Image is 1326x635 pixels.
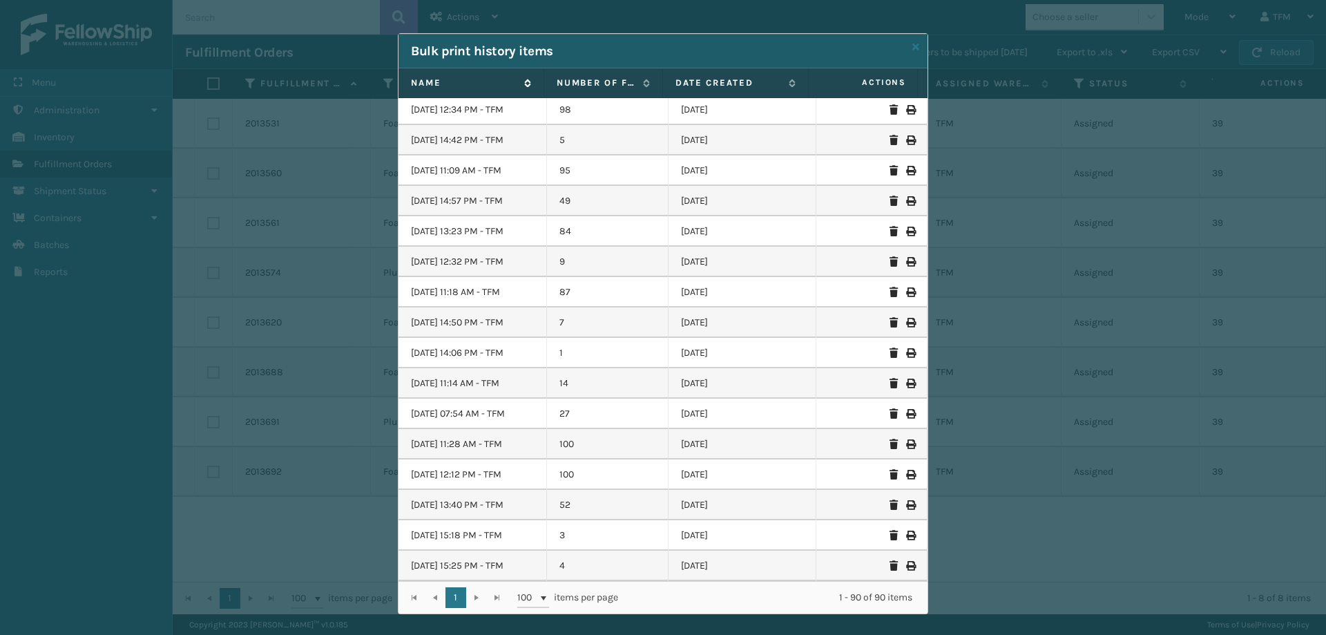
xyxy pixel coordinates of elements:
[669,247,817,277] td: [DATE]
[517,591,538,605] span: 100
[517,587,618,608] span: items per page
[890,257,898,267] i: Delete
[906,470,914,480] i: Print Bulk History
[890,439,898,449] i: Delete
[906,166,914,176] i: Print Bulk History
[411,133,534,147] p: [DATE] 14:42 PM - TFM
[669,520,817,551] td: [DATE]
[547,247,669,277] td: 9
[547,277,669,307] td: 87
[890,531,898,540] i: Delete
[906,287,914,297] i: Print Bulk History
[547,551,669,581] td: 4
[906,227,914,236] i: Print Bulk History
[675,77,782,89] label: Date created
[906,561,914,571] i: Print Bulk History
[669,216,817,247] td: [DATE]
[547,186,669,216] td: 49
[411,407,534,421] p: [DATE] 07:54 AM - TFM
[637,591,912,605] div: 1 - 90 of 90 items
[547,429,669,459] td: 100
[547,216,669,247] td: 84
[669,551,817,581] td: [DATE]
[547,459,669,490] td: 100
[547,399,669,429] td: 27
[906,500,914,510] i: Print Bulk History
[669,459,817,490] td: [DATE]
[411,437,534,451] p: [DATE] 11:28 AM - TFM
[906,379,914,388] i: Print Bulk History
[906,318,914,328] i: Print Bulk History
[906,531,914,540] i: Print Bulk History
[906,348,914,358] i: Print Bulk History
[906,105,914,115] i: Print Bulk History
[547,155,669,186] td: 95
[411,77,517,89] label: Name
[669,155,817,186] td: [DATE]
[547,307,669,338] td: 7
[890,409,898,419] i: Delete
[669,125,817,155] td: [DATE]
[890,196,898,206] i: Delete
[411,43,553,59] h2: Bulk print history items
[669,186,817,216] td: [DATE]
[411,255,534,269] p: [DATE] 12:32 PM - TFM
[890,287,898,297] i: Delete
[411,529,534,542] p: [DATE] 15:18 PM - TFM
[890,135,898,145] i: Delete
[411,498,534,512] p: [DATE] 13:40 PM - TFM
[411,285,534,299] p: [DATE] 11:18 AM - TFM
[669,368,817,399] td: [DATE]
[890,561,898,571] i: Delete
[890,227,898,236] i: Delete
[411,377,534,390] p: [DATE] 11:14 AM - TFM
[547,125,669,155] td: 5
[890,379,898,388] i: Delete
[669,95,817,125] td: [DATE]
[890,500,898,510] i: Delete
[445,587,466,608] a: 1
[547,368,669,399] td: 14
[411,346,534,360] p: [DATE] 14:06 PM - TFM
[906,409,914,419] i: Print Bulk History
[890,105,898,115] i: Delete
[890,318,898,328] i: Delete
[411,194,534,208] p: [DATE] 14:57 PM - TFM
[547,520,669,551] td: 3
[411,468,534,482] p: [DATE] 12:12 PM - TFM
[411,164,534,178] p: [DATE] 11:09 AM - TFM
[547,95,669,125] td: 98
[411,316,534,330] p: [DATE] 14:50 PM - TFM
[669,338,817,368] td: [DATE]
[669,399,817,429] td: [DATE]
[411,103,534,117] p: [DATE] 12:34 PM - TFM
[906,439,914,449] i: Print Bulk History
[890,166,898,176] i: Delete
[906,257,914,267] i: Print Bulk History
[547,338,669,368] td: 1
[813,71,914,94] span: Actions
[906,196,914,206] i: Print Bulk History
[890,470,898,480] i: Delete
[669,277,817,307] td: [DATE]
[906,135,914,145] i: Print Bulk History
[557,77,637,89] label: Number of Fulfillment Orders.
[890,348,898,358] i: Delete
[411,559,534,573] p: [DATE] 15:25 PM - TFM
[547,490,669,520] td: 52
[669,490,817,520] td: [DATE]
[669,429,817,459] td: [DATE]
[411,225,534,238] p: [DATE] 13:23 PM - TFM
[669,307,817,338] td: [DATE]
